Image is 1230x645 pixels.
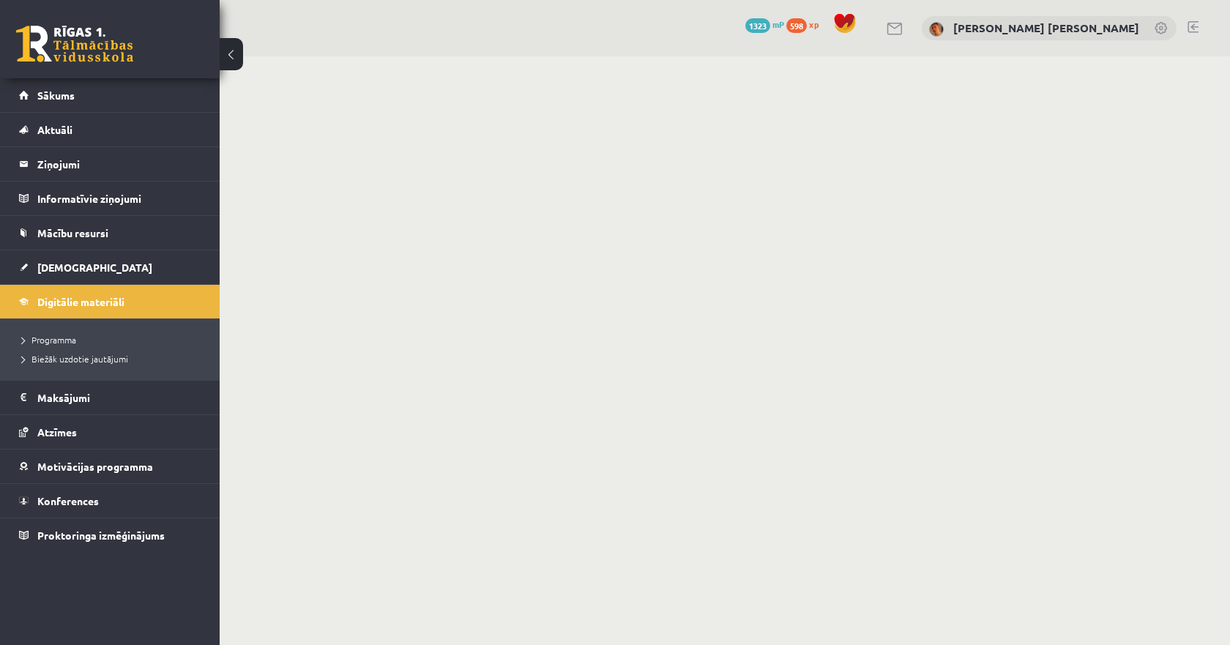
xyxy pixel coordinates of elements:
[19,381,201,414] a: Maksājumi
[22,333,205,346] a: Programma
[16,26,133,62] a: Rīgas 1. Tālmācības vidusskola
[37,425,77,439] span: Atzīmes
[19,78,201,112] a: Sākums
[19,113,201,146] a: Aktuāli
[19,484,201,518] a: Konferences
[37,494,99,507] span: Konferences
[19,415,201,449] a: Atzīmes
[37,226,108,239] span: Mācību resursi
[37,182,201,215] legend: Informatīvie ziņojumi
[786,18,826,30] a: 598 xp
[19,216,201,250] a: Mācību resursi
[19,450,201,483] a: Motivācijas programma
[22,353,128,365] span: Biežāk uzdotie jautājumi
[37,460,153,473] span: Motivācijas programma
[22,334,76,346] span: Programma
[19,285,201,318] a: Digitālie materiāli
[37,295,124,308] span: Digitālie materiāli
[37,261,152,274] span: [DEMOGRAPHIC_DATA]
[19,518,201,552] a: Proktoringa izmēģinājums
[19,147,201,181] a: Ziņojumi
[772,18,784,30] span: mP
[745,18,770,33] span: 1323
[37,381,201,414] legend: Maksājumi
[745,18,784,30] a: 1323 mP
[953,20,1139,35] a: [PERSON_NAME] [PERSON_NAME]
[37,89,75,102] span: Sākums
[19,182,201,215] a: Informatīvie ziņojumi
[19,250,201,284] a: [DEMOGRAPHIC_DATA]
[37,529,165,542] span: Proktoringa izmēģinājums
[786,18,807,33] span: 598
[37,123,72,136] span: Aktuāli
[809,18,819,30] span: xp
[929,22,944,37] img: Kristiāns Aleksandrs Šramko
[22,352,205,365] a: Biežāk uzdotie jautājumi
[37,147,201,181] legend: Ziņojumi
